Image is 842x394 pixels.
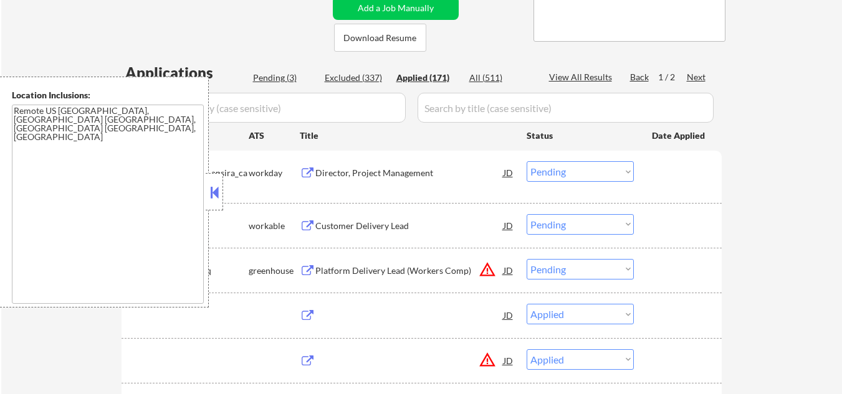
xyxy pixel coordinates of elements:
[315,265,504,277] div: Platform Delivery Lead (Workers Comp)
[396,72,459,84] div: Applied (171)
[549,71,616,83] div: View All Results
[334,24,426,52] button: Download Resume
[502,304,515,326] div: JD
[325,72,387,84] div: Excluded (337)
[630,71,650,83] div: Back
[249,265,300,277] div: greenhouse
[527,124,634,146] div: Status
[502,259,515,281] div: JD
[479,261,496,278] button: warning_amber
[249,220,300,232] div: workable
[687,71,707,83] div: Next
[249,167,300,179] div: workday
[502,161,515,184] div: JD
[502,349,515,372] div: JD
[315,220,504,232] div: Customer Delivery Lead
[652,129,707,142] div: Date Applied
[125,93,406,123] input: Search by company (case sensitive)
[479,351,496,368] button: warning_amber
[253,72,315,84] div: Pending (3)
[125,65,249,80] div: Applications
[469,72,532,84] div: All (511)
[12,89,204,101] div: Location Inclusions:
[418,93,714,123] input: Search by title (case sensitive)
[249,129,300,142] div: ATS
[502,214,515,237] div: JD
[658,71,687,83] div: 1 / 2
[300,129,515,142] div: Title
[315,167,504,179] div: Director, Project Management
